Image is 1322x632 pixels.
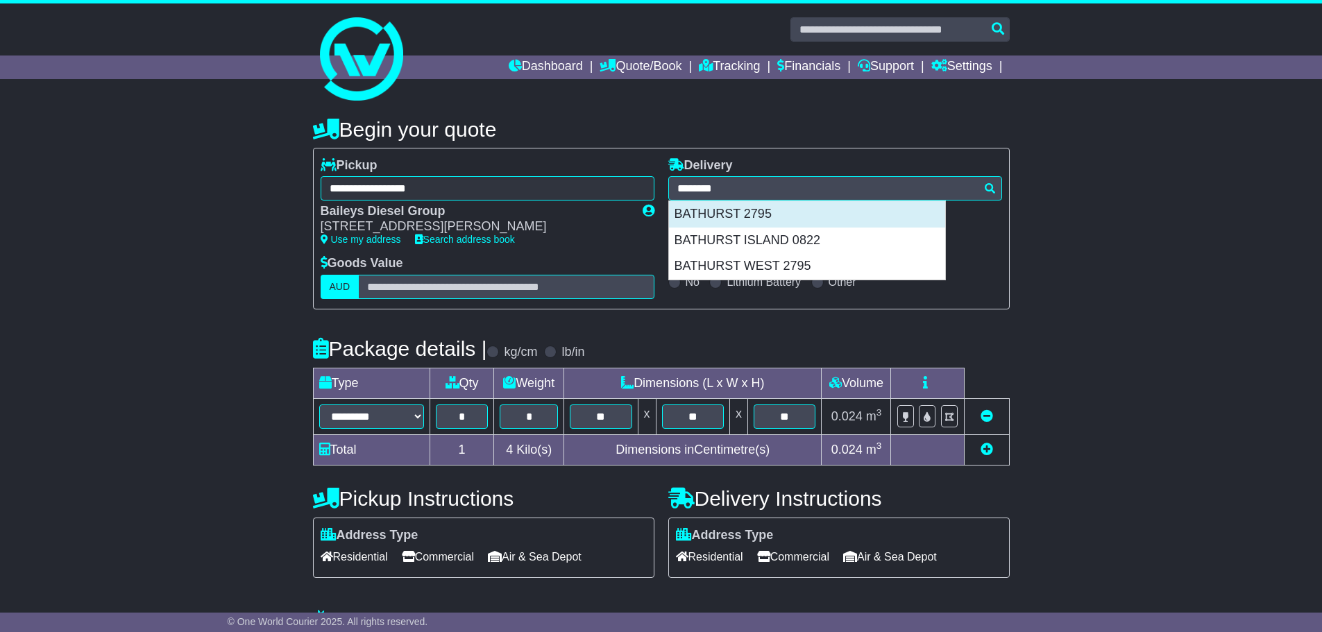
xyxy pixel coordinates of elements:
a: Dashboard [509,55,583,79]
a: Tracking [699,55,760,79]
label: Other [829,275,856,289]
sup: 3 [876,407,882,418]
h4: Pickup Instructions [313,487,654,510]
span: Residential [676,546,743,567]
span: m [866,409,882,423]
a: Search address book [415,234,515,245]
label: Pickup [321,158,378,173]
a: Quote/Book [600,55,681,79]
span: 4 [506,443,513,456]
span: Air & Sea Depot [843,546,937,567]
a: Support [858,55,914,79]
label: Address Type [676,528,774,543]
label: Delivery [668,158,733,173]
td: Volume [822,368,891,398]
h4: Package details | [313,337,487,360]
label: Goods Value [321,256,403,271]
div: BATHURST 2795 [669,201,945,228]
h4: Warranty & Insurance [313,609,1010,632]
span: 0.024 [831,409,863,423]
div: BATHURST WEST 2795 [669,253,945,280]
label: AUD [321,275,359,299]
td: x [729,398,747,434]
a: Add new item [981,443,993,456]
h4: Delivery Instructions [668,487,1010,510]
td: 1 [430,434,494,465]
span: 0.024 [831,443,863,456]
td: Dimensions (L x W x H) [564,368,822,398]
span: Commercial [757,546,829,567]
td: Dimensions in Centimetre(s) [564,434,822,465]
td: Total [313,434,430,465]
div: Baileys Diesel Group [321,204,629,219]
td: x [638,398,656,434]
td: Weight [494,368,564,398]
td: Kilo(s) [494,434,564,465]
div: [STREET_ADDRESS][PERSON_NAME] [321,219,629,234]
a: Use my address [321,234,401,245]
label: No [686,275,700,289]
a: Financials [777,55,840,79]
sup: 3 [876,441,882,451]
label: kg/cm [504,345,537,360]
a: Settings [931,55,992,79]
label: lb/in [561,345,584,360]
label: Lithium Battery [727,275,801,289]
span: Residential [321,546,388,567]
div: BATHURST ISLAND 0822 [669,228,945,254]
a: Remove this item [981,409,993,423]
span: © One World Courier 2025. All rights reserved. [228,616,428,627]
h4: Begin your quote [313,118,1010,141]
span: m [866,443,882,456]
td: Qty [430,368,494,398]
label: Address Type [321,528,418,543]
span: Commercial [402,546,474,567]
td: Type [313,368,430,398]
span: Air & Sea Depot [488,546,582,567]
